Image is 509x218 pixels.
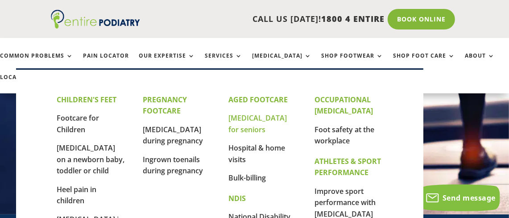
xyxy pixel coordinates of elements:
a: Services [205,53,242,72]
span: 1800 4 ENTIRE [321,13,385,24]
a: Book Online [388,9,455,29]
strong: CHILDREN'S FEET [57,95,116,105]
a: [MEDICAL_DATA] for seniors [229,113,287,134]
img: logo (1) [51,10,140,29]
a: About [465,53,495,72]
a: Entire Podiatry [51,21,140,30]
a: Our Expertise [139,53,195,72]
a: Ingrown toenails during pregnancy [143,155,203,176]
strong: PREGNANCY FOOTCARE [143,95,187,116]
button: Send message [420,184,500,211]
strong: ATHLETES & SPORT PERFORMANCE [315,156,381,178]
span: Send message [443,193,496,203]
a: Bulk-billing [229,173,266,183]
strong: NDIS [229,193,246,203]
a: Pain Locator [83,53,129,72]
p: CALL US [DATE]! [141,13,385,25]
a: Shop Foot Care [393,53,455,72]
a: [MEDICAL_DATA] [252,53,311,72]
a: Foot safety at the workplace [315,125,374,146]
a: [MEDICAL_DATA] during pregnancy [143,125,203,146]
a: Footcare for Children [57,113,99,134]
a: Heel pain in children [57,184,96,206]
a: Shop Footwear [321,53,383,72]
a: [MEDICAL_DATA] on a newborn baby, toddler or child [57,143,124,176]
strong: OCCUPATIONAL [MEDICAL_DATA] [315,95,373,116]
a: Hospital & home visits [229,143,286,164]
strong: AGED FOOTCARE [229,95,288,105]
